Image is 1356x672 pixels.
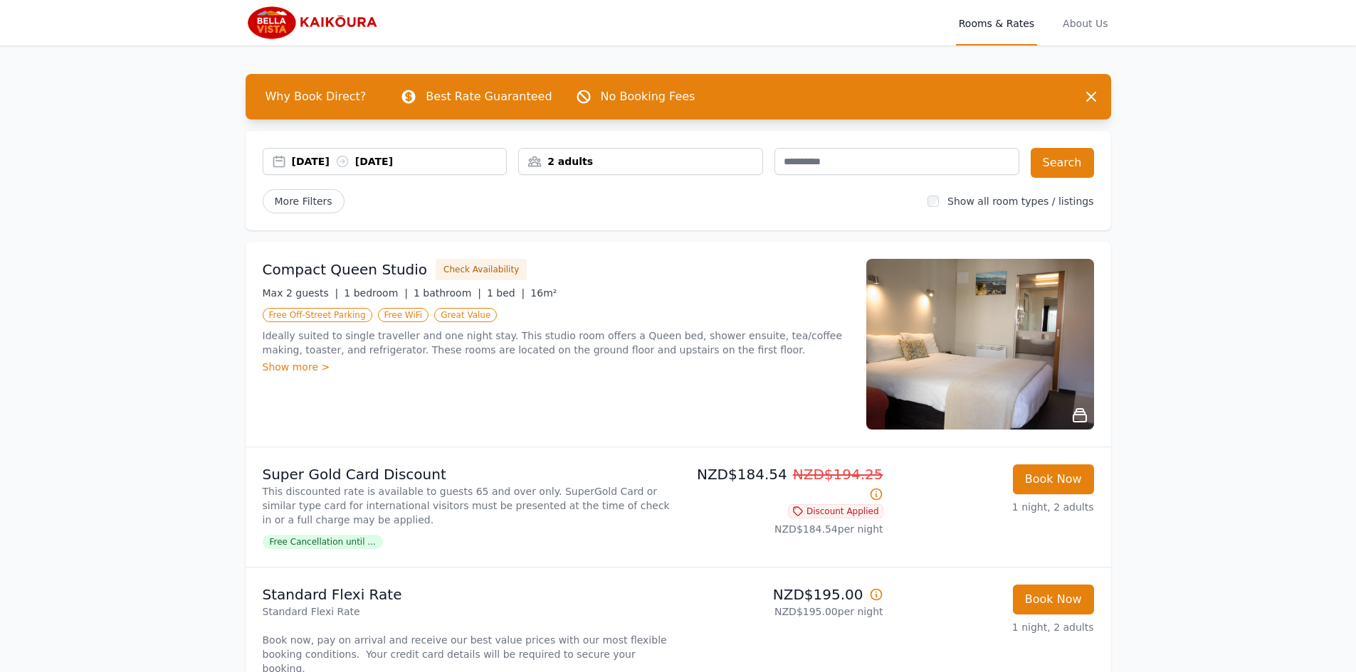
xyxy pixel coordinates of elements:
span: Max 2 guests | [263,287,339,299]
p: NZD$184.54 per night [684,522,883,536]
button: Book Now [1013,585,1094,614]
button: Check Availability [436,259,527,280]
button: Search [1031,148,1094,178]
span: NZD$194.25 [793,466,883,483]
p: Super Gold Card Discount [263,464,673,484]
div: Show more > [263,360,849,374]
p: Ideally suited to single traveller and one night stay. This studio room offers a Queen bed, showe... [263,329,849,357]
p: 1 night, 2 adults [895,620,1094,634]
span: Discount Applied [788,504,883,518]
p: NZD$195.00 per night [684,604,883,619]
p: Best Rate Guaranteed [426,88,552,105]
h3: Compact Queen Studio [263,260,428,279]
button: Book Now [1013,464,1094,494]
p: NZD$184.54 [684,464,883,504]
span: Free Off-Street Parking [263,308,372,322]
span: 1 bed | [487,287,525,299]
span: Free Cancellation until ... [263,535,383,549]
span: Free WiFi [378,308,429,322]
span: More Filters [263,189,345,213]
p: Standard Flexi Rate [263,585,673,604]
span: Great Value [434,308,497,322]
p: NZD$195.00 [684,585,883,604]
div: 2 adults [519,154,762,169]
p: This discounted rate is available to guests 65 and over only. SuperGold Card or similar type card... [263,484,673,527]
p: 1 night, 2 adults [895,500,1094,514]
span: 1 bedroom | [344,287,408,299]
img: Bella Vista Kaikoura [246,6,383,40]
span: Why Book Direct? [254,82,378,111]
span: 1 bathroom | [414,287,481,299]
p: No Booking Fees [601,88,695,105]
label: Show all room types / listings [947,196,1093,207]
span: 16m² [530,287,557,299]
div: [DATE] [DATE] [292,154,507,169]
